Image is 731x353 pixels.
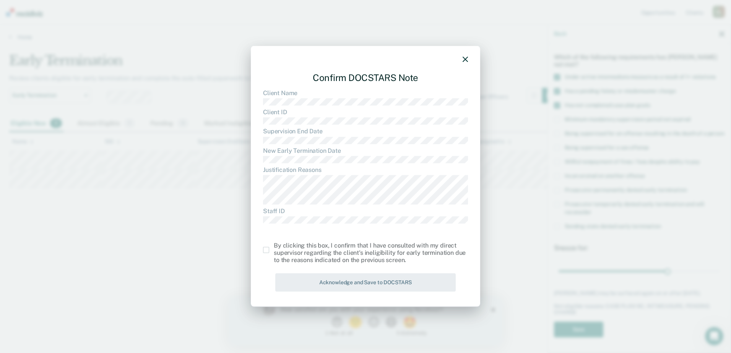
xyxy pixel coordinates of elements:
[262,11,267,16] div: Close survey
[275,273,456,292] button: Acknowledge and Save to DOCSTARS
[274,242,468,264] div: By clicking this box, I confirm that I have consulted with my direct supervisor regarding the cli...
[157,21,170,32] button: 4
[263,66,468,89] div: Confirm DOCSTARS Note
[139,21,153,32] button: 3
[263,89,468,97] dt: Client Name
[263,166,468,173] dt: Justification Reasons
[168,34,240,39] div: 5 - Extremely
[120,21,135,32] button: 2
[34,8,46,20] img: Profile image for Kim
[52,10,229,17] div: How satisfied are you with your experience using Recidiviz?
[52,34,124,39] div: 1 - Not at all
[102,21,116,32] button: 1
[263,108,468,116] dt: Client ID
[263,128,468,135] dt: Supervision End Date
[263,207,468,215] dt: Staff ID
[174,21,190,32] button: 5
[263,147,468,154] dt: New Early Termination Date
